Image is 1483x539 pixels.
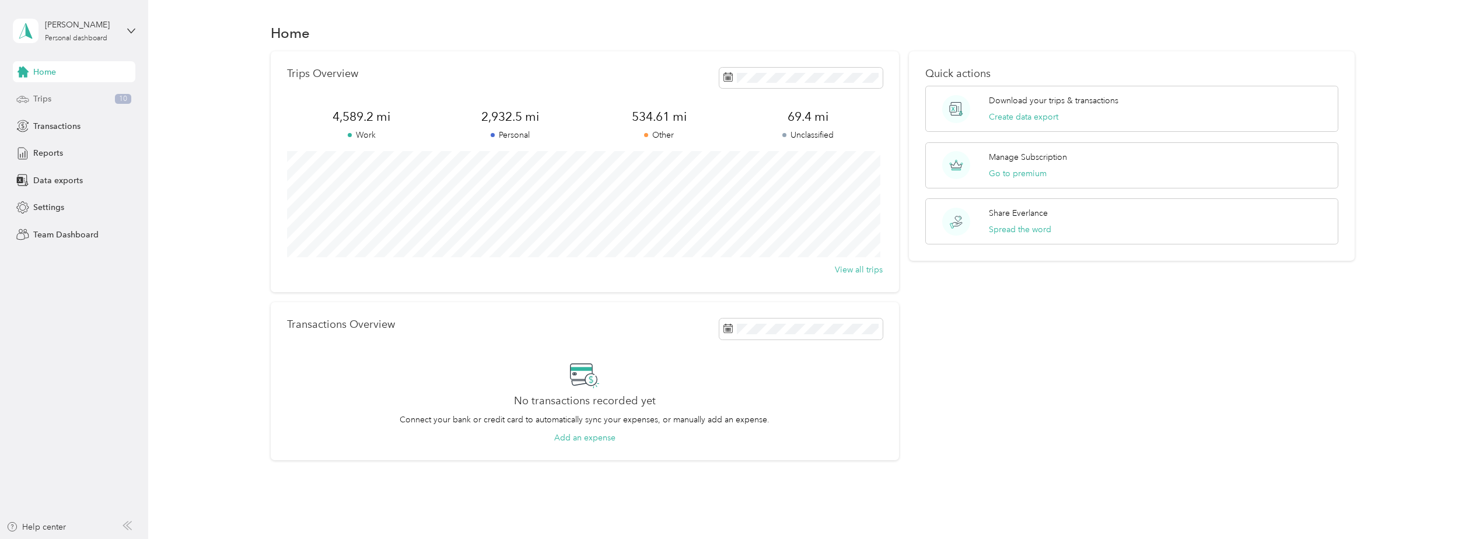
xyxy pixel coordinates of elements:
[33,229,99,241] span: Team Dashboard
[33,120,81,132] span: Transactions
[585,108,733,125] span: 534.61 mi
[33,66,56,78] span: Home
[989,167,1047,180] button: Go to premium
[989,94,1118,107] p: Download your trips & transactions
[400,414,770,426] p: Connect your bank or credit card to automatically sync your expenses, or manually add an expense.
[287,68,358,80] p: Trips Overview
[436,108,585,125] span: 2,932.5 mi
[554,432,615,444] button: Add an expense
[33,201,64,213] span: Settings
[585,129,733,141] p: Other
[287,108,436,125] span: 4,589.2 mi
[45,19,118,31] div: [PERSON_NAME]
[1418,474,1483,539] iframe: Everlance-gr Chat Button Frame
[287,318,395,331] p: Transactions Overview
[989,207,1048,219] p: Share Everlance
[733,129,882,141] p: Unclassified
[989,151,1067,163] p: Manage Subscription
[115,94,131,104] span: 10
[925,68,1338,80] p: Quick actions
[6,521,66,533] button: Help center
[835,264,883,276] button: View all trips
[271,27,310,39] h1: Home
[287,129,436,141] p: Work
[436,129,585,141] p: Personal
[514,395,656,407] h2: No transactions recorded yet
[33,174,83,187] span: Data exports
[33,93,51,105] span: Trips
[45,35,107,42] div: Personal dashboard
[33,147,63,159] span: Reports
[989,223,1051,236] button: Spread the word
[733,108,882,125] span: 69.4 mi
[989,111,1058,123] button: Create data export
